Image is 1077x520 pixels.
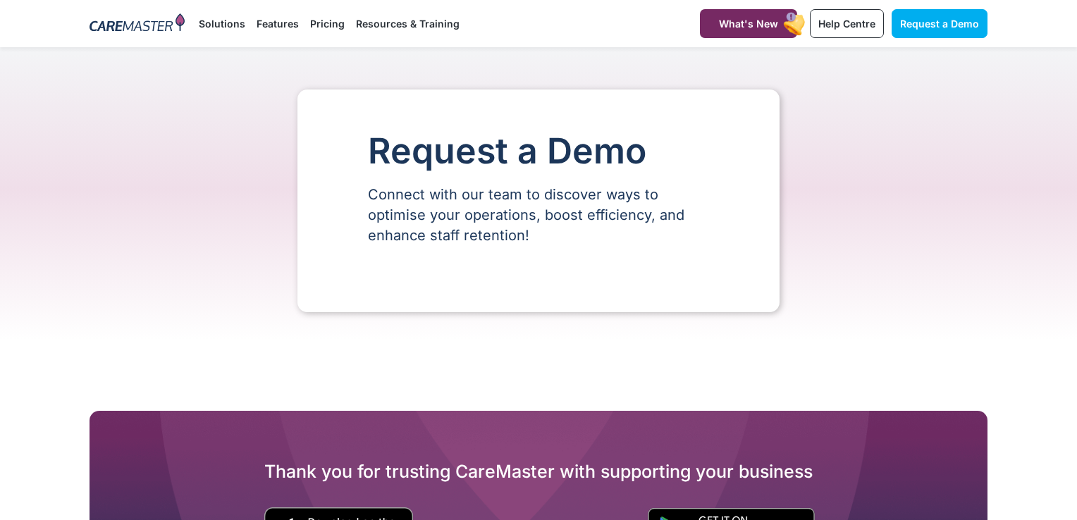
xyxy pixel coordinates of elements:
a: What's New [700,9,797,38]
span: Request a Demo [900,18,979,30]
a: Help Centre [810,9,884,38]
a: Request a Demo [892,9,987,38]
span: What's New [719,18,778,30]
h2: Thank you for trusting CareMaster with supporting your business [90,460,987,483]
p: Connect with our team to discover ways to optimise your operations, boost efficiency, and enhance... [368,185,709,246]
h1: Request a Demo [368,132,709,171]
span: Help Centre [818,18,875,30]
img: CareMaster Logo [90,13,185,35]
